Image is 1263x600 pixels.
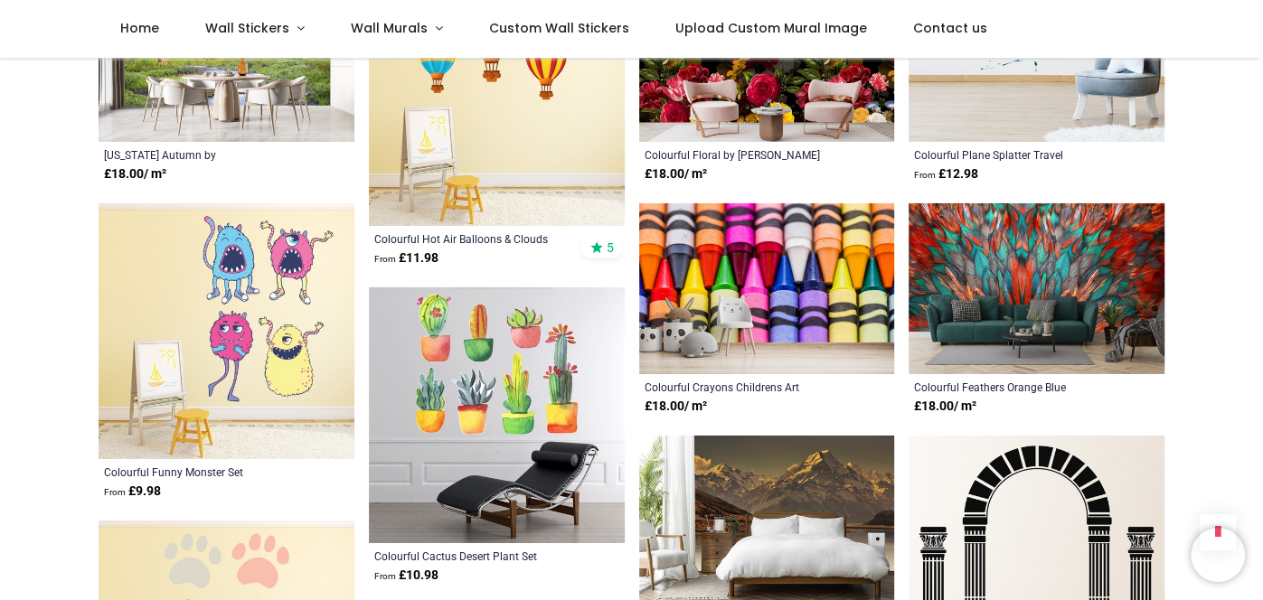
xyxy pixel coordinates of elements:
[645,398,707,416] strong: £ 18.00 / m²
[914,380,1110,394] a: Colourful Feathers Orange Blue Wallpaper
[104,483,161,501] strong: £ 9.98
[374,254,396,264] span: From
[914,398,976,416] strong: £ 18.00 / m²
[675,19,867,37] span: Upload Custom Mural Image
[645,165,707,183] strong: £ 18.00 / m²
[104,487,126,497] span: From
[1191,528,1245,582] iframe: Brevo live chat
[913,19,987,37] span: Contact us
[645,147,841,162] a: Colourful Floral by [PERSON_NAME]
[351,19,428,37] span: Wall Murals
[104,464,300,479] a: Colourful Funny Monster Set
[374,231,570,246] a: Colourful Hot Air Balloons & Clouds
[914,165,978,183] strong: £ 12.98
[914,147,1110,162] a: Colourful Plane Splatter Travel
[120,19,159,37] span: Home
[645,380,841,394] a: Colourful Crayons Childrens Art Wallpaper
[914,170,936,180] span: From
[99,203,354,459] img: Colourful Funny Monster Wall Sticker Set
[374,567,438,585] strong: £ 10.98
[369,287,625,543] img: Colourful Cactus Desert Plant Wall Sticker Set
[104,147,300,162] a: [US_STATE] Autumn by [PERSON_NAME]
[374,571,396,581] span: From
[205,19,289,37] span: Wall Stickers
[104,165,166,183] strong: £ 18.00 / m²
[374,249,438,267] strong: £ 11.98
[489,19,629,37] span: Custom Wall Stickers
[909,203,1164,374] img: Colourful Feathers Orange Blue Wall Mural Wallpaper
[607,239,614,256] span: 5
[374,548,570,563] a: Colourful Cactus Desert Plant Set
[639,203,895,374] img: Colourful Crayons Childrens Art Wall Mural Wallpaper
